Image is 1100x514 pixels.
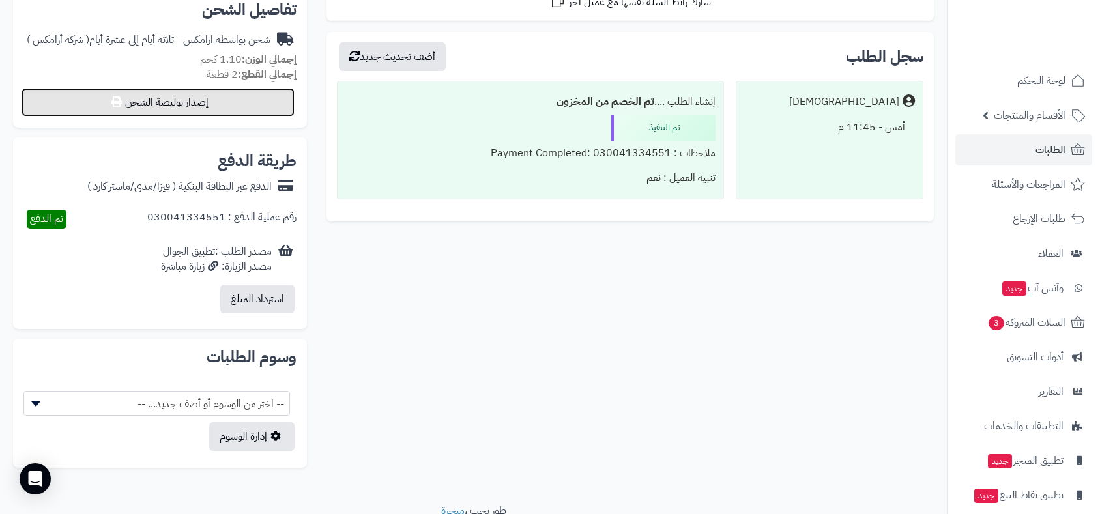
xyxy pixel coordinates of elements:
button: إصدار بوليصة الشحن [22,88,295,117]
div: تم التنفيذ [611,115,716,141]
a: طلبات الإرجاع [955,203,1092,235]
div: أمس - 11:45 م [744,115,915,140]
a: السلات المتروكة3 [955,307,1092,338]
div: ملاحظات : Payment Completed: 030041334551 [345,141,716,166]
button: أضف تحديث جديد [339,42,446,71]
div: رقم عملية الدفع : 030041334551 [147,210,297,229]
small: 2 قطعة [207,66,297,82]
a: وآتس آبجديد [955,272,1092,304]
a: المراجعات والأسئلة [955,169,1092,200]
span: جديد [974,489,998,503]
span: العملاء [1038,244,1064,263]
span: الأقسام والمنتجات [994,106,1065,124]
b: تم الخصم من المخزون [557,94,654,109]
a: التقارير [955,376,1092,407]
span: لوحة التحكم [1017,72,1065,90]
a: تطبيق المتجرجديد [955,445,1092,476]
span: وآتس آب [1001,279,1064,297]
small: 1.10 كجم [200,51,297,67]
h2: تفاصيل الشحن [23,2,297,18]
span: المراجعات والأسئلة [992,175,1065,193]
span: التطبيقات والخدمات [984,417,1064,435]
div: Open Intercom Messenger [20,463,51,494]
a: العملاء [955,238,1092,269]
span: تطبيق نقاط البيع [973,486,1064,504]
span: -- اختر من الوسوم أو أضف جديد... -- [23,391,290,416]
span: جديد [988,454,1012,468]
span: 3 [988,315,1005,331]
span: التقارير [1039,382,1064,401]
a: أدوات التسويق [955,341,1092,373]
span: السلات المتروكة [987,313,1065,332]
strong: إجمالي الوزن: [242,51,297,67]
a: الطلبات [955,134,1092,165]
span: تطبيق المتجر [987,451,1064,470]
span: الطلبات [1035,141,1065,159]
a: تطبيق نقاط البيعجديد [955,479,1092,511]
button: استرداد المبلغ [220,285,295,313]
div: مصدر الطلب :تطبيق الجوال [161,244,272,274]
a: إدارة الوسوم [209,422,295,451]
div: الدفع عبر البطاقة البنكية ( فيزا/مدى/ماستر كارد ) [87,179,272,194]
strong: إجمالي القطع: [238,66,297,82]
h2: وسوم الطلبات [23,349,297,365]
span: -- اختر من الوسوم أو أضف جديد... -- [24,392,289,416]
img: logo-2.png [1011,10,1088,37]
span: تم الدفع [30,211,63,227]
div: شحن بواسطة ارامكس - ثلاثة أيام إلى عشرة أيام [27,33,270,48]
span: أدوات التسويق [1007,348,1064,366]
a: التطبيقات والخدمات [955,410,1092,442]
span: طلبات الإرجاع [1013,210,1065,228]
h3: سجل الطلب [846,49,923,64]
h2: طريقة الدفع [218,153,297,169]
div: تنبيه العميل : نعم [345,165,716,191]
span: جديد [1002,281,1026,296]
div: مصدر الزيارة: زيارة مباشرة [161,259,272,274]
div: [DEMOGRAPHIC_DATA] [789,94,899,109]
div: إنشاء الطلب .... [345,89,716,115]
span: ( شركة أرامكس ) [27,32,89,48]
a: لوحة التحكم [955,65,1092,96]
